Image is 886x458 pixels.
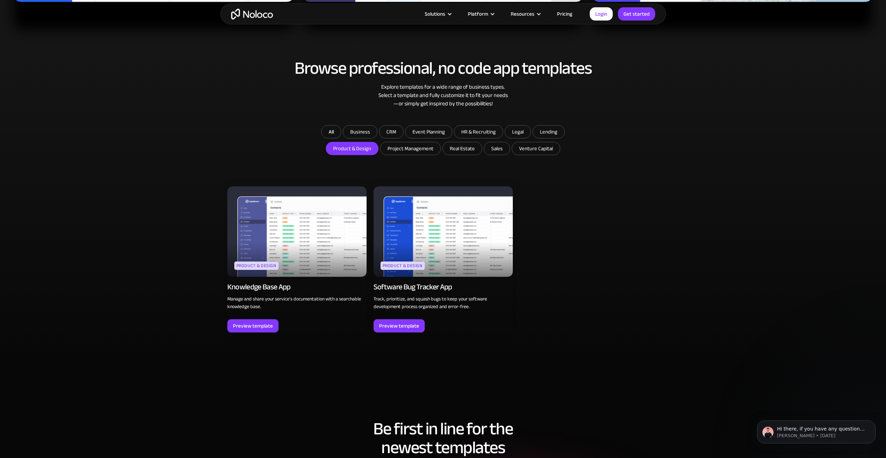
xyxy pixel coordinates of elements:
[227,282,291,292] div: Knowledge Base App
[231,9,273,19] a: home
[374,183,513,332] a: Product & DesignSoftware Bug Tracker AppTrack, prioritize, and squash bugs to keep your software ...
[321,125,341,138] a: All
[548,9,581,18] a: Pricing
[227,295,367,311] p: Manage and share your service’s documentation with a searchable knowledge base.
[227,183,367,332] a: Product & DesignKnowledge Base AppManage and share your service’s documentation with a searchable...
[374,282,452,292] div: Software Bug Tracker App
[227,59,659,78] h2: Browse professional, no code app templates
[374,295,513,311] p: Track, prioritize, and squash bugs to keep your software development process organized and error-...
[618,7,655,21] a: Get started
[416,9,459,18] div: Solutions
[425,9,445,18] div: Solutions
[233,321,273,330] div: Preview template
[304,125,582,157] form: Email Form
[468,9,488,18] div: Platform
[459,9,502,18] div: Platform
[502,9,548,18] div: Resources
[234,262,279,270] div: Product & Design
[511,9,534,18] div: Resources
[227,83,659,108] div: Explore templates for a wide range of business types. Select a template and fully customize it to...
[381,262,425,270] div: Product & Design
[590,7,613,21] a: Login
[747,406,886,455] iframe: Intercom notifications message
[379,321,419,330] div: Preview template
